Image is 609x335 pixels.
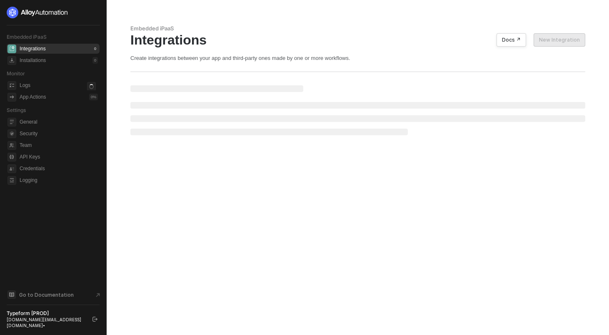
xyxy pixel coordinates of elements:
[7,141,16,150] span: team
[7,107,26,113] span: Settings
[7,56,16,65] span: installations
[20,129,98,139] span: Security
[7,290,100,300] a: Knowledge Base
[20,140,98,150] span: Team
[7,129,16,138] span: security
[92,45,98,52] div: 0
[20,175,98,185] span: Logging
[497,33,526,47] button: Docs ↗
[92,317,97,322] span: logout
[7,93,16,102] span: icon-app-actions
[20,164,98,174] span: Credentials
[87,82,96,91] span: icon-loader
[502,37,521,43] div: Docs ↗
[534,33,585,47] button: New Integration
[20,57,46,64] div: Installations
[20,82,30,89] div: Logs
[20,45,46,52] div: Integrations
[130,32,585,48] div: Integrations
[130,25,585,32] div: Embedded iPaaS
[20,94,46,101] div: App Actions
[89,94,98,100] div: 0 %
[20,117,98,127] span: General
[20,152,98,162] span: API Keys
[7,290,16,299] span: documentation
[7,7,68,18] img: logo
[7,176,16,185] span: logging
[7,34,47,40] span: Embedded iPaaS
[7,81,16,90] span: icon-logs
[7,310,85,317] div: Typeform [PROD]
[92,57,98,64] div: 0
[7,164,16,173] span: credentials
[7,45,16,53] span: integrations
[7,118,16,127] span: general
[7,317,85,328] div: [DOMAIN_NAME][EMAIL_ADDRESS][DOMAIN_NAME] •
[7,153,16,161] span: api-key
[94,291,102,299] span: document-arrow
[130,55,585,62] div: Create integrations between your app and third-party ones made by one or more workflows.
[19,291,74,298] span: Go to Documentation
[7,7,100,18] a: logo
[7,70,25,77] span: Monitor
